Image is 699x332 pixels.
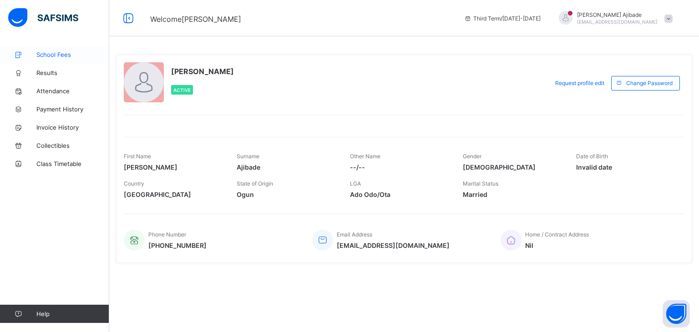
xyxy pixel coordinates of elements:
span: Other Name [350,153,380,160]
span: Country [124,180,144,187]
span: Invalid date [576,163,675,171]
span: Welcome [PERSON_NAME] [150,15,241,24]
span: [PERSON_NAME] Ajibade [577,11,658,18]
span: Email Address [337,231,372,238]
span: Marital Status [463,180,498,187]
span: Date of Birth [576,153,608,160]
span: [PHONE_NUMBER] [148,241,207,249]
span: [PERSON_NAME] [124,163,223,171]
span: State of Origin [237,180,273,187]
span: Home / Contract Address [525,231,589,238]
span: Married [463,191,562,198]
span: Results [36,69,109,76]
span: [PERSON_NAME] [171,67,234,76]
span: --/-- [350,163,449,171]
span: Active [173,87,191,93]
span: Ajibade [237,163,336,171]
span: Change Password [626,80,673,86]
span: Payment History [36,106,109,113]
span: Gender [463,153,481,160]
span: Class Timetable [36,160,109,167]
span: School Fees [36,51,109,58]
span: [GEOGRAPHIC_DATA] [124,191,223,198]
span: Phone Number [148,231,186,238]
span: [DEMOGRAPHIC_DATA] [463,163,562,171]
span: session/term information [464,15,541,22]
div: NoahAjibade [550,11,677,26]
span: [EMAIL_ADDRESS][DOMAIN_NAME] [337,241,450,249]
span: LGA [350,180,361,187]
span: Surname [237,153,259,160]
span: Nil [525,241,589,249]
span: Invoice History [36,124,109,131]
span: First Name [124,153,151,160]
span: Ado Odo/Ota [350,191,449,198]
span: Ogun [237,191,336,198]
span: [EMAIL_ADDRESS][DOMAIN_NAME] [577,19,658,25]
span: Help [36,310,109,317]
span: Request profile edit [555,80,604,86]
button: Open asap [663,300,690,327]
span: Attendance [36,87,109,95]
span: Collectibles [36,142,109,149]
img: safsims [8,8,78,27]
